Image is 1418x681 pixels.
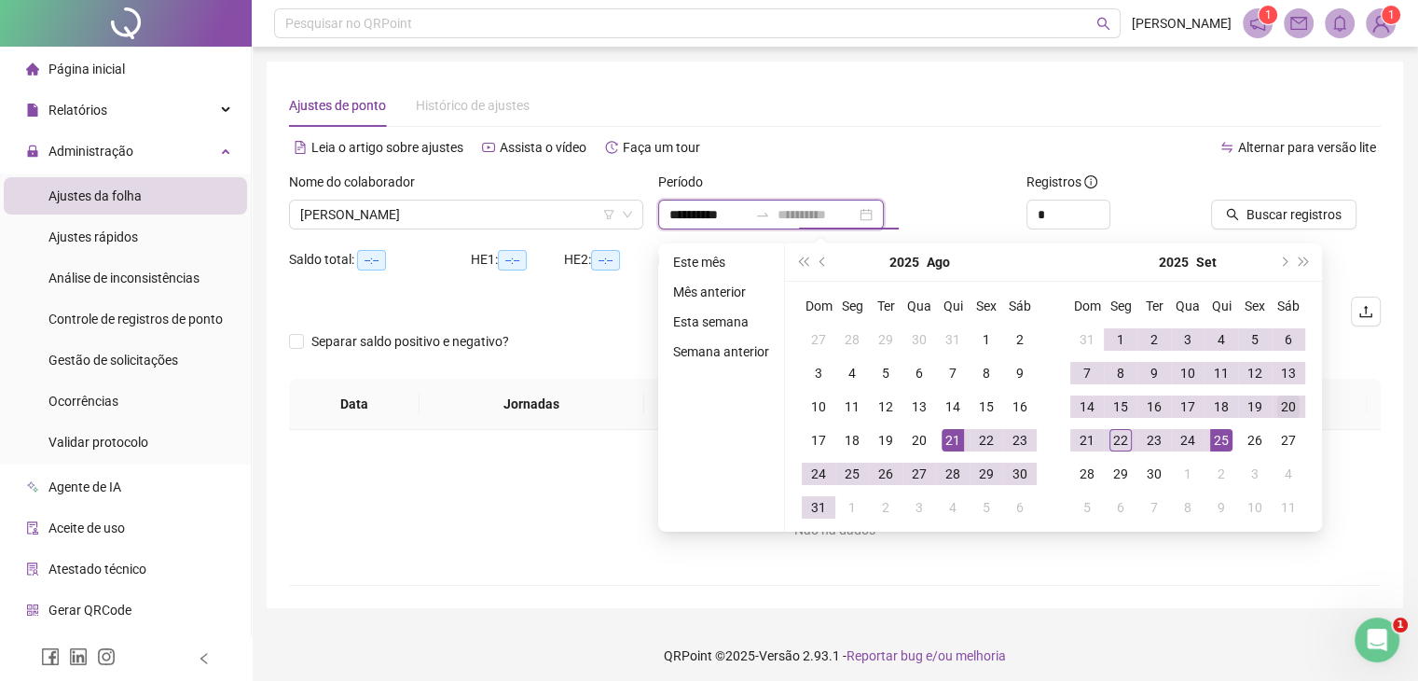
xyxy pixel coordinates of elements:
td: 2025-09-06 [1272,323,1305,356]
td: 2025-10-11 [1272,491,1305,524]
div: 23 [1009,429,1031,452]
td: 2025-08-08 [970,356,1003,390]
td: 2025-10-06 [1104,491,1137,524]
th: Jornadas [420,379,644,430]
td: 2025-09-30 [1137,457,1171,491]
td: 2025-08-23 [1003,424,1037,457]
span: Gerar QRCode [48,603,131,618]
div: 5 [874,362,897,384]
div: 12 [874,396,897,418]
th: Ter [869,289,902,323]
span: linkedin [69,647,88,666]
div: 2 [1210,463,1232,485]
td: 2025-08-09 [1003,356,1037,390]
div: 9 [1143,362,1165,384]
div: 21 [1076,429,1098,452]
div: 30 [1009,463,1031,485]
span: 1 [1393,618,1408,632]
div: 7 [1143,496,1165,519]
div: 4 [942,496,964,519]
span: bell [1331,15,1348,32]
button: super-next-year [1294,243,1315,281]
span: Leia o artigo sobre ajustes [311,140,463,155]
div: 24 [807,463,830,485]
span: Versão [759,648,800,663]
td: 2025-09-11 [1205,356,1238,390]
button: month panel [927,243,950,281]
li: Este mês [666,251,777,273]
td: 2025-10-07 [1137,491,1171,524]
th: Qua [902,289,936,323]
span: [PERSON_NAME] [1132,13,1232,34]
button: Buscar registros [1211,200,1356,229]
span: Atestado técnico [48,562,146,577]
td: 2025-08-21 [936,424,970,457]
span: notification [1249,15,1266,32]
td: 2025-08-11 [835,390,869,424]
div: 28 [841,328,863,351]
td: 2025-07-29 [869,323,902,356]
div: 8 [1177,496,1199,519]
td: 2025-07-30 [902,323,936,356]
span: left [198,652,211,665]
th: Sáb [1003,289,1037,323]
th: Seg [1104,289,1137,323]
td: 2025-08-10 [802,390,835,424]
td: 2025-09-02 [1137,323,1171,356]
div: 8 [975,362,998,384]
span: Validar protocolo [48,435,148,450]
div: 3 [908,496,930,519]
span: Aceite de uso [48,521,125,535]
div: 28 [1076,463,1098,485]
td: 2025-08-19 [869,424,902,457]
sup: 1 [1259,6,1277,24]
div: 22 [975,429,998,452]
td: 2025-08-14 [936,390,970,424]
span: mail [1290,15,1307,32]
div: 29 [1109,463,1132,485]
div: 15 [975,396,998,418]
span: Assista o vídeo [500,140,586,155]
span: Administração [48,144,133,159]
span: Análise de inconsistências [48,271,200,285]
th: Sáb [1272,289,1305,323]
iframe: Intercom live chat [1355,618,1399,662]
div: 17 [807,429,830,452]
div: 1 [1109,328,1132,351]
button: year panel [889,243,919,281]
div: 14 [1076,396,1098,418]
span: swap [1220,141,1233,154]
span: 1 [1388,8,1395,21]
td: 2025-09-08 [1104,356,1137,390]
th: Qua [1171,289,1205,323]
td: 2025-08-02 [1003,323,1037,356]
div: 29 [874,328,897,351]
li: Mês anterior [666,281,777,303]
div: 10 [1244,496,1266,519]
td: 2025-09-15 [1104,390,1137,424]
td: 2025-10-01 [1171,457,1205,491]
div: 17 [1177,396,1199,418]
div: 18 [841,429,863,452]
div: 26 [1244,429,1266,452]
div: Não há dados [311,520,1358,540]
td: 2025-08-22 [970,424,1003,457]
th: Seg [835,289,869,323]
div: 21 [942,429,964,452]
td: 2025-09-06 [1003,491,1037,524]
span: facebook [41,647,60,666]
div: 20 [908,429,930,452]
td: 2025-09-14 [1070,390,1104,424]
div: 4 [1210,328,1232,351]
th: Entrada 1 [644,379,784,430]
td: 2025-08-01 [970,323,1003,356]
span: Ajustes da folha [48,188,142,203]
div: 9 [1210,496,1232,519]
td: 2025-09-29 [1104,457,1137,491]
td: 2025-08-03 [802,356,835,390]
span: Alternar para versão lite [1238,140,1376,155]
span: Faça um tour [623,140,700,155]
div: 1 [975,328,998,351]
th: Qui [936,289,970,323]
td: 2025-08-24 [802,457,835,491]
